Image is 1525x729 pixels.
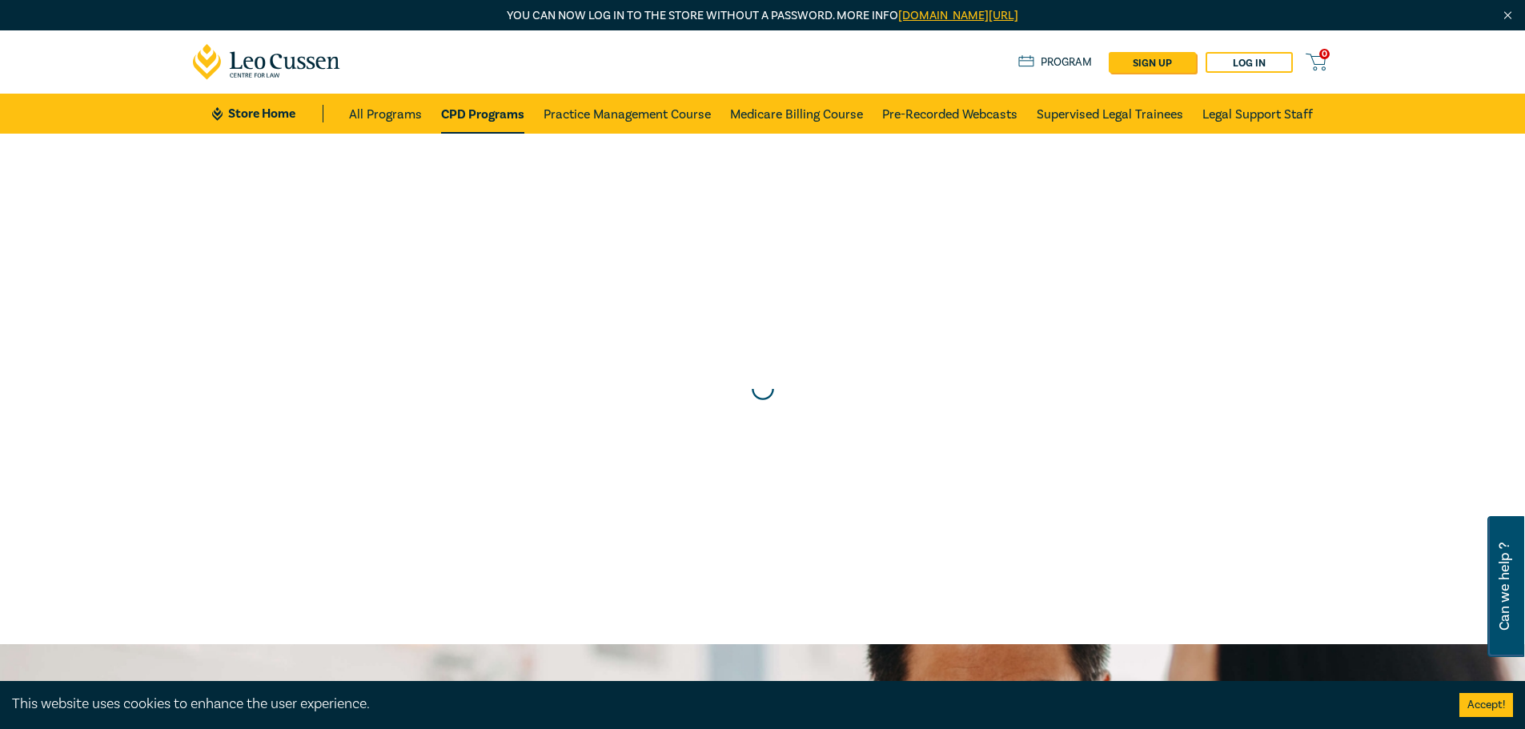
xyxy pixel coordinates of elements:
[898,8,1018,23] a: [DOMAIN_NAME][URL]
[882,94,1017,134] a: Pre-Recorded Webcasts
[12,694,1435,715] div: This website uses cookies to enhance the user experience.
[730,94,863,134] a: Medicare Billing Course
[1497,526,1512,647] span: Can we help ?
[193,7,1333,25] p: You can now log in to the store without a password. More info
[1206,52,1293,73] a: Log in
[544,94,711,134] a: Practice Management Course
[212,105,323,122] a: Store Home
[349,94,422,134] a: All Programs
[1501,9,1515,22] img: Close
[1109,52,1196,73] a: sign up
[1459,693,1513,717] button: Accept cookies
[1018,54,1093,71] a: Program
[1202,94,1313,134] a: Legal Support Staff
[1037,94,1183,134] a: Supervised Legal Trainees
[441,94,524,134] a: CPD Programs
[1319,49,1330,59] span: 0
